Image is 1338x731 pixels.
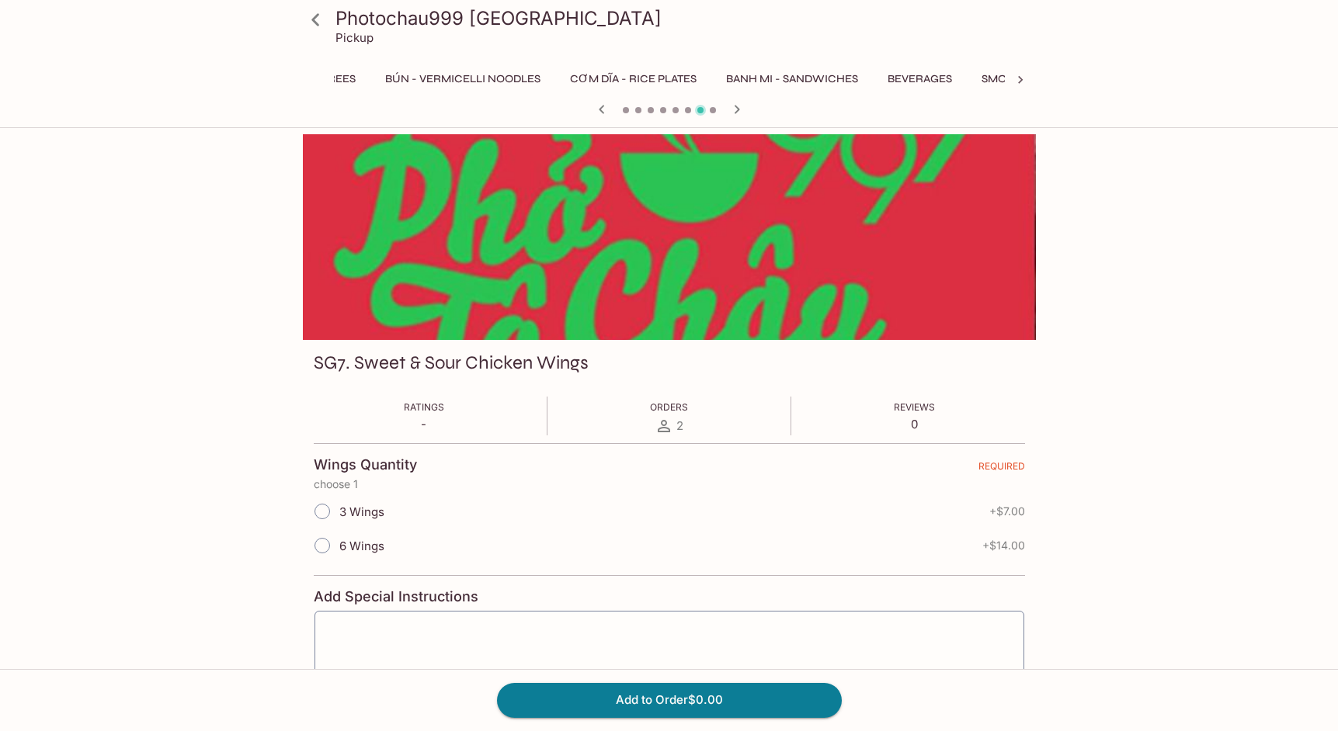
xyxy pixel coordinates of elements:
[894,417,935,431] p: 0
[314,456,417,473] h4: Wings Quantity
[377,68,549,90] button: BÚN - Vermicelli Noodles
[989,505,1025,518] span: + $7.00
[676,418,683,433] span: 2
[335,30,374,45] p: Pickup
[339,504,384,519] span: 3 Wings
[894,401,935,413] span: Reviews
[314,351,589,375] h3: SG7. Sweet & Sour Chicken Wings
[879,68,961,90] button: Beverages
[718,68,867,90] button: Banh Mi - Sandwiches
[314,588,1025,605] h4: Add Special Instructions
[314,478,1025,490] p: choose 1
[404,417,444,431] p: -
[303,134,1036,340] div: SG7. Sweet & Sour Chicken Wings
[982,539,1025,552] span: + $14.00
[339,539,384,553] span: 6 Wings
[650,401,688,413] span: Orders
[335,6,1030,30] h3: Photochau999 [GEOGRAPHIC_DATA]
[973,68,1131,90] button: Smoothies with Pearls
[561,68,705,90] button: CƠM DĨA - Rice Plates
[978,460,1025,478] span: REQUIRED
[497,683,842,717] button: Add to Order$0.00
[404,401,444,413] span: Ratings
